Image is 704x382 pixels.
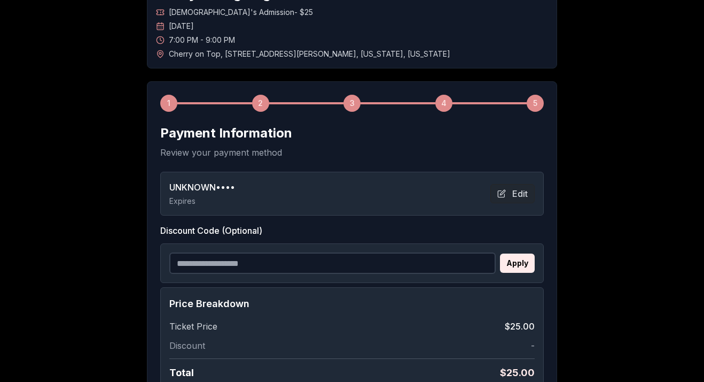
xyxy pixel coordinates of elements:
span: [DEMOGRAPHIC_DATA]'s Admission - $25 [169,7,313,18]
span: UNKNOWN •••• [169,181,235,194]
div: 1 [160,95,177,112]
span: Cherry on Top , [STREET_ADDRESS][PERSON_NAME] , [US_STATE] , [US_STATE] [169,49,450,59]
button: Edit [490,184,535,203]
div: 3 [343,95,361,112]
span: - [531,339,535,352]
span: [DATE] [169,21,194,32]
h4: Price Breakdown [169,296,535,311]
span: $25.00 [505,320,535,333]
h2: Payment Information [160,125,544,142]
button: Apply [500,254,535,273]
div: 2 [252,95,269,112]
p: Expires [169,196,235,207]
span: Ticket Price [169,320,217,333]
p: Review your payment method [160,146,544,159]
span: Total [169,365,194,380]
span: Discount [169,339,205,352]
label: Discount Code (Optional) [160,224,544,237]
div: 5 [527,95,544,112]
span: $ 25.00 [500,365,535,380]
span: 7:00 PM - 9:00 PM [169,35,235,45]
div: 4 [435,95,452,112]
